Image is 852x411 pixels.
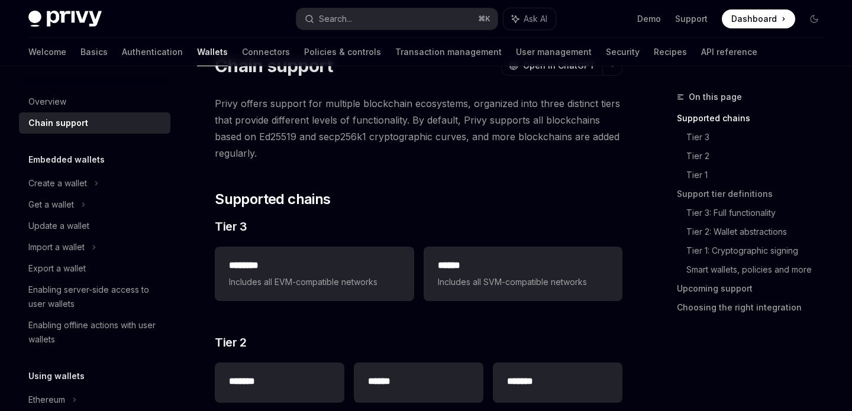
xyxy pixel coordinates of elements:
[19,258,170,279] a: Export a wallet
[80,38,108,66] a: Basics
[438,275,608,289] span: Includes all SVM-compatible networks
[304,38,381,66] a: Policies & controls
[28,116,88,130] div: Chain support
[689,90,742,104] span: On this page
[395,38,502,66] a: Transaction management
[686,166,833,185] a: Tier 1
[478,14,490,24] span: ⌘ K
[686,147,833,166] a: Tier 2
[686,128,833,147] a: Tier 3
[19,315,170,350] a: Enabling offline actions with user wallets
[424,247,622,301] a: **** *Includes all SVM-compatible networks
[701,38,757,66] a: API reference
[296,8,497,30] button: Search...⌘K
[28,153,105,167] h5: Embedded wallets
[28,283,163,311] div: Enabling server-side access to user wallets
[677,109,833,128] a: Supported chains
[28,369,85,383] h5: Using wallets
[677,298,833,317] a: Choosing the right integration
[637,13,661,25] a: Demo
[229,275,399,289] span: Includes all EVM-compatible networks
[215,247,414,301] a: **** ***Includes all EVM-compatible networks
[28,198,74,212] div: Get a wallet
[28,11,102,27] img: dark logo
[686,241,833,260] a: Tier 1: Cryptographic signing
[19,112,170,134] a: Chain support
[319,12,352,26] div: Search...
[677,279,833,298] a: Upcoming support
[215,95,622,161] span: Privy offers support for multiple blockchain ecosystems, organized into three distinct tiers that...
[242,38,290,66] a: Connectors
[28,95,66,109] div: Overview
[686,260,833,279] a: Smart wallets, policies and more
[19,279,170,315] a: Enabling server-side access to user wallets
[28,261,86,276] div: Export a wallet
[215,190,330,209] span: Supported chains
[28,240,85,254] div: Import a wallet
[28,219,89,233] div: Update a wallet
[122,38,183,66] a: Authentication
[524,13,547,25] span: Ask AI
[28,176,87,190] div: Create a wallet
[654,38,687,66] a: Recipes
[504,8,556,30] button: Ask AI
[215,218,247,235] span: Tier 3
[686,222,833,241] a: Tier 2: Wallet abstractions
[28,393,65,407] div: Ethereum
[731,13,777,25] span: Dashboard
[28,38,66,66] a: Welcome
[606,38,640,66] a: Security
[805,9,824,28] button: Toggle dark mode
[722,9,795,28] a: Dashboard
[197,38,228,66] a: Wallets
[28,318,163,347] div: Enabling offline actions with user wallets
[686,203,833,222] a: Tier 3: Full functionality
[675,13,708,25] a: Support
[19,215,170,237] a: Update a wallet
[19,91,170,112] a: Overview
[516,38,592,66] a: User management
[215,334,246,351] span: Tier 2
[677,185,833,203] a: Support tier definitions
